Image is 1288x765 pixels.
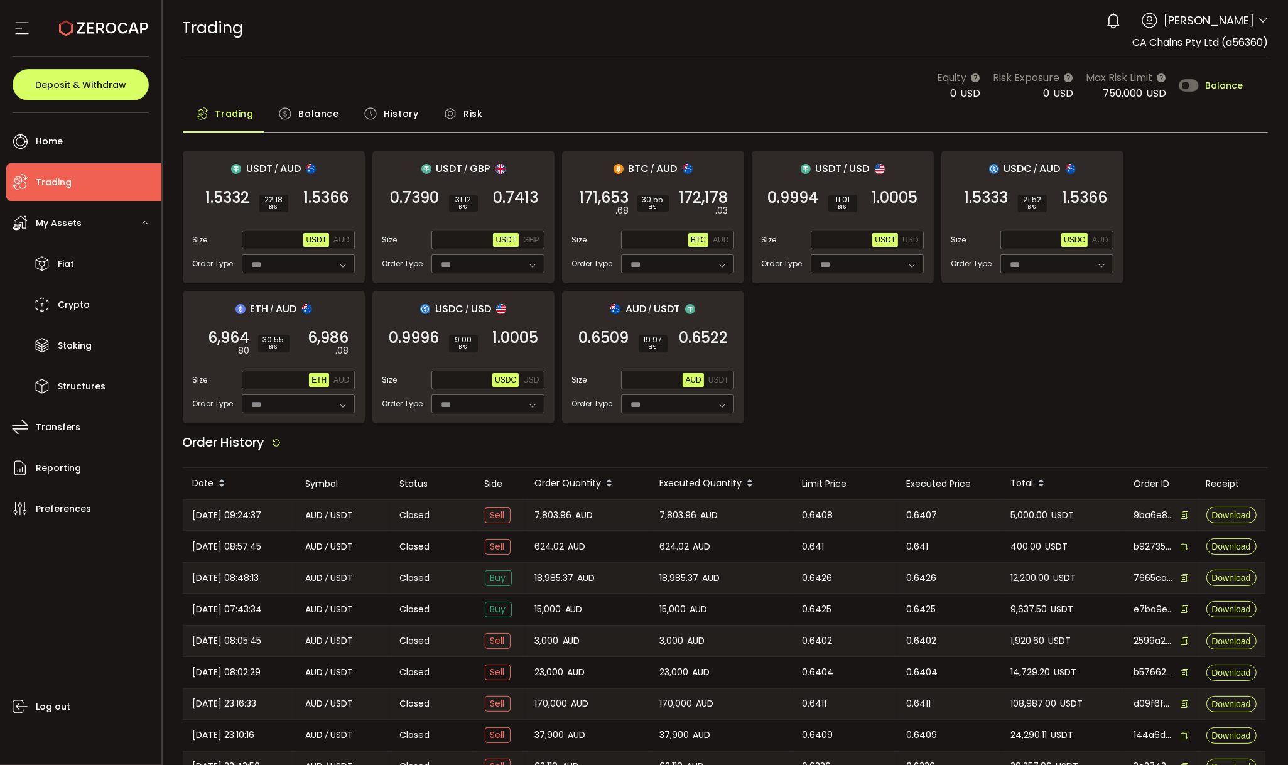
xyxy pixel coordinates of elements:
span: AUD [713,236,728,244]
span: USDT [875,236,896,244]
div: Order ID [1124,477,1196,491]
span: 23,000 [660,665,689,680]
span: Closed [400,603,430,616]
span: USDT [331,697,354,711]
span: 0.6402 [907,634,937,648]
span: Trading [215,101,254,126]
span: USD [1053,86,1073,100]
div: Status [390,477,475,491]
span: USD [1146,86,1166,100]
span: 14,729.20 [1011,665,1051,680]
span: AUD [696,697,714,711]
span: 7,803.96 [660,508,697,523]
i: BPS [642,203,664,211]
span: 170,000 [660,697,693,711]
img: aud_portfolio.svg [1066,164,1076,174]
em: / [325,571,329,585]
span: 0.9994 [768,192,819,204]
span: e7ba9ec1-e47a-4a7e-b5f7-1174bd070550 [1134,603,1174,616]
div: Receipt [1196,477,1265,491]
span: Sell [485,696,511,712]
div: 聊天小组件 [1137,629,1288,765]
span: AUD [306,634,323,648]
span: USD [960,86,980,100]
span: USDT [654,301,680,317]
span: Structures [58,377,106,396]
span: AUD [565,602,583,617]
span: Home [36,133,63,151]
span: Closed [400,697,430,710]
span: Download [1211,542,1250,551]
span: 1.5366 [304,192,349,204]
em: / [651,163,655,175]
span: Sell [485,727,511,743]
span: 37,900 [660,728,690,742]
span: Sell [485,633,511,649]
span: Balance [1205,81,1243,90]
span: AUD [701,508,718,523]
button: Download [1206,507,1257,523]
span: GBP [523,236,539,244]
button: ETH [309,373,329,387]
span: 0.6407 [907,508,938,523]
em: / [325,634,329,648]
img: usd_portfolio.svg [875,164,885,174]
em: / [325,602,329,617]
span: USD [850,161,870,176]
span: Closed [400,729,430,742]
span: 3,000 [535,634,559,648]
span: USDC [435,301,463,317]
span: Order Type [951,258,992,269]
i: BPS [644,344,663,351]
span: 12,200.00 [1011,571,1050,585]
span: [DATE] 23:10:16 [193,728,255,742]
span: Order Type [193,258,234,269]
span: CA Chains Pty Ltd (a56360) [1132,35,1268,50]
span: [DATE] 07:43:34 [193,602,262,617]
span: AUD [703,571,720,585]
span: USDT [331,540,354,554]
span: 400.00 [1011,540,1042,554]
span: AUD [685,376,701,384]
em: / [325,728,329,742]
span: 172,178 [679,192,728,204]
span: USDT [306,236,327,244]
span: Log out [36,698,70,716]
span: USDT [708,376,729,384]
em: / [1034,163,1038,175]
em: .80 [237,344,250,357]
span: Crypto [58,296,90,314]
img: usd_portfolio.svg [496,304,506,314]
img: usdc_portfolio.svg [420,304,430,314]
button: USDC [492,373,519,387]
span: USDT [1051,728,1074,742]
span: Transfers [36,418,80,437]
button: AUD [331,373,352,387]
span: 0.6409 [907,728,938,742]
img: usdt_portfolio.svg [685,304,695,314]
button: AUD [331,233,352,247]
button: USD [900,233,921,247]
span: 0.6411 [907,697,931,711]
span: 1.5332 [206,192,250,204]
img: aud_portfolio.svg [610,304,620,314]
span: AUD [568,665,585,680]
i: BPS [454,344,473,351]
span: AUD [693,665,710,680]
span: AUD [568,728,586,742]
button: USDT [872,233,898,247]
span: Size [382,374,398,386]
span: 1.5333 [965,192,1009,204]
span: Size [572,374,587,386]
em: .03 [716,204,728,217]
span: AUD [306,508,323,523]
span: BTC [691,236,706,244]
span: Equity [937,70,966,85]
span: USDT [1051,602,1074,617]
span: 18,985.37 [660,571,699,585]
img: gbp_portfolio.svg [495,164,506,174]
span: Reporting [36,459,81,477]
span: AUD [568,540,586,554]
span: 0.6402 [803,634,833,648]
span: AUD [625,301,646,317]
